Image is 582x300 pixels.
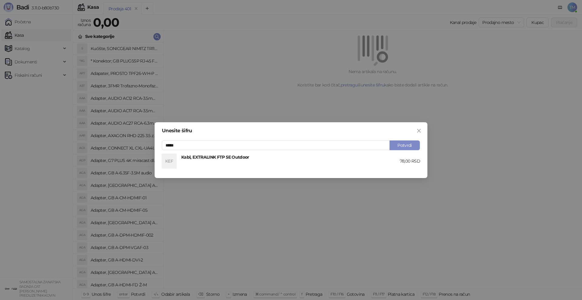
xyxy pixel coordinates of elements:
span: Zatvori [414,128,424,133]
div: Unesite šifru [162,128,420,133]
span: close [416,128,421,133]
button: Close [414,126,424,136]
button: Potvrdi [390,140,420,150]
div: KEF [162,154,176,168]
h4: Kabl, EXTRALINK FTP 5E Outdoor [181,154,400,160]
div: 78,00 RSD [400,158,420,164]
